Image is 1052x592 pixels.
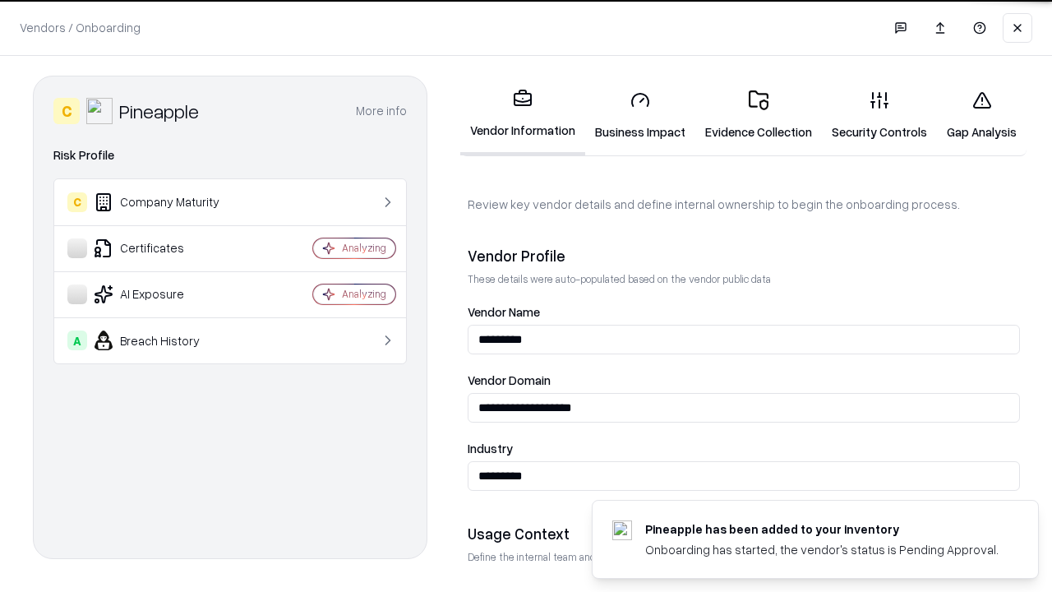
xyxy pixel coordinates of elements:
p: Define the internal team and reason for using this vendor. This helps assess business relevance a... [468,550,1020,564]
a: Security Controls [822,77,937,154]
div: Company Maturity [67,192,264,212]
div: C [67,192,87,212]
div: Certificates [67,238,264,258]
div: Analyzing [342,287,386,301]
div: Analyzing [342,241,386,255]
p: Review key vendor details and define internal ownership to begin the onboarding process. [468,196,1020,213]
div: AI Exposure [67,284,264,304]
div: Pineapple has been added to your inventory [645,520,999,538]
p: Vendors / Onboarding [20,19,141,36]
a: Evidence Collection [695,77,822,154]
img: pineappleenergy.com [612,520,632,540]
a: Vendor Information [460,76,585,155]
div: Usage Context [468,524,1020,543]
div: A [67,331,87,350]
label: Vendor Domain [468,374,1020,386]
button: More info [356,96,407,126]
a: Business Impact [585,77,695,154]
div: Onboarding has started, the vendor's status is Pending Approval. [645,541,999,558]
label: Vendor Name [468,306,1020,318]
div: Risk Profile [53,146,407,165]
a: Gap Analysis [937,77,1027,154]
div: C [53,98,80,124]
img: Pineapple [86,98,113,124]
p: These details were auto-populated based on the vendor public data [468,272,1020,286]
div: Pineapple [119,98,199,124]
label: Industry [468,442,1020,455]
div: Vendor Profile [468,246,1020,266]
div: Breach History [67,331,264,350]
